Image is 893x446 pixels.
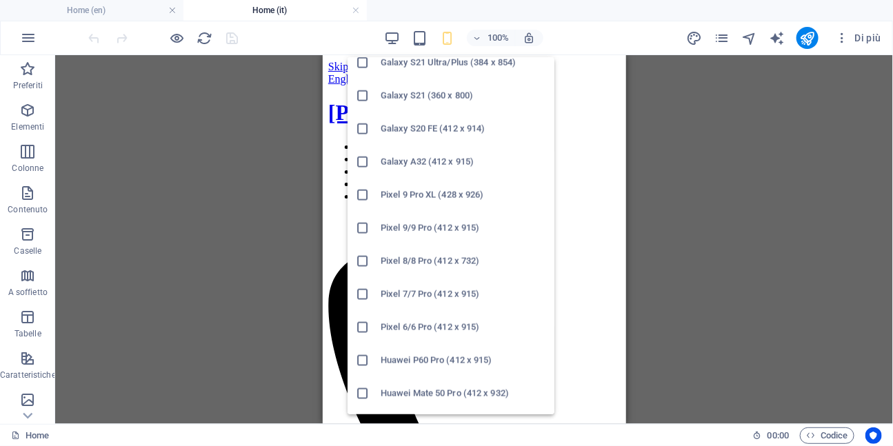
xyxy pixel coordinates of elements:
[767,427,789,444] span: 00 00
[800,30,816,46] i: Pubblica
[381,121,546,137] h6: Galaxy S20 FE (412 x 914)
[769,30,785,46] button: text_generator
[197,30,213,46] button: reload
[381,352,546,369] h6: Huawei P60 Pro (412 x 915)
[865,427,882,444] button: Usercentrics
[13,80,43,91] p: Preferiti
[6,6,97,17] a: Skip to main content
[381,154,546,170] h6: Galaxy A32 (412 x 915)
[197,30,213,46] i: Ricarica la pagina
[686,30,703,46] button: design
[12,163,43,174] p: Colonne
[14,328,41,339] p: Tabelle
[835,31,881,45] span: Di più
[381,385,546,402] h6: Huawei Mate 50 Pro (412 x 932)
[796,27,819,49] button: publish
[800,427,854,444] button: Codice
[381,54,546,71] h6: Galaxy S21 Ultra/Plus (384 x 854)
[830,27,887,49] button: Di più
[14,245,41,256] p: Caselle
[742,30,758,46] i: Navigatore
[488,30,510,46] h6: 100%
[753,427,790,444] h6: Tempo sessione
[714,30,730,46] i: Pagine (Ctrl+Alt+S)
[381,187,546,203] h6: Pixel 9 Pro XL (428 x 926)
[381,286,546,303] h6: Pixel 7/7 Pro (412 x 915)
[8,287,48,298] p: A soffietto
[183,3,367,18] h4: Home (it)
[381,253,546,270] h6: Pixel 8/8 Pro (412 x 732)
[381,220,546,236] h6: Pixel 9/9 Pro (412 x 915)
[381,88,546,104] h6: Galaxy S21 (360 x 800)
[770,30,785,46] i: AI Writer
[467,30,516,46] button: 100%
[11,427,49,444] a: Fai clic per annullare la selezione. Doppio clic per aprire le pagine
[8,204,48,215] p: Contenuto
[777,430,779,440] span: :
[806,427,848,444] span: Codice
[687,30,703,46] i: Design (Ctrl+Alt+Y)
[741,30,758,46] button: navigator
[714,30,730,46] button: pages
[381,319,546,336] h6: Pixel 6/6 Pro (412 x 915)
[11,121,44,132] p: Elementi
[523,32,536,44] i: Quando ridimensioni, regola automaticamente il livello di zoom in modo che corrisponda al disposi...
